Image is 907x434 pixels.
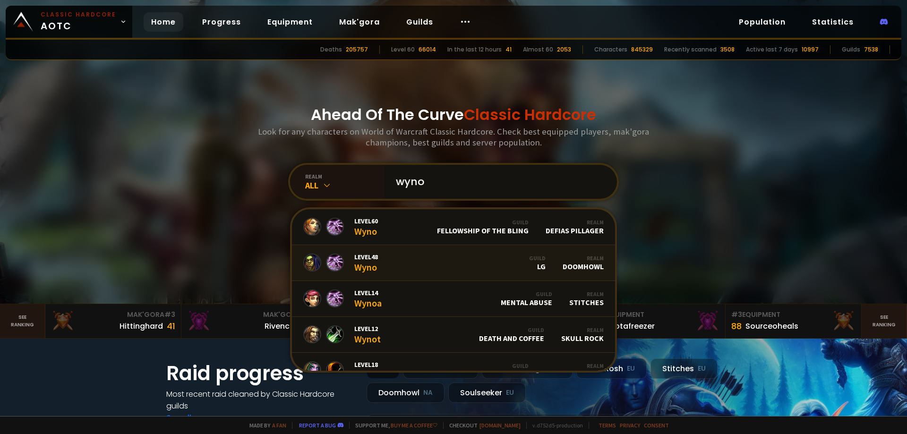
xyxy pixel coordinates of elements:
span: Level 18 [354,360,385,369]
span: Level 48 [354,253,378,261]
div: Almost 60 [523,45,553,54]
span: v. d752d5 - production [526,422,583,429]
a: Mak'gora [332,12,387,32]
div: Soulseeker [448,383,526,403]
span: # 3 [164,310,175,319]
span: Level 14 [354,289,382,297]
div: Defias Pillager [546,219,604,235]
div: Doomhowl [563,255,604,271]
a: Seeranking [862,304,907,338]
a: Report a bug [299,422,336,429]
a: Population [731,12,793,32]
div: Hittinghard [120,320,163,332]
a: Level60WynoGuildFellowship of the BlingRealmDefias Pillager [292,209,615,245]
a: #2Equipment88Notafreezer [590,304,726,338]
div: Realm [546,219,604,226]
div: 845329 [631,45,653,54]
a: [DOMAIN_NAME] [479,422,521,429]
div: 10997 [802,45,819,54]
div: Sourceoheals [745,320,798,332]
div: Realm [546,362,604,369]
a: Statistics [804,12,861,32]
div: Guild [529,255,546,262]
a: Mak'Gora#2Rivench100 [181,304,317,338]
div: Guild [490,362,529,369]
small: EU [627,364,635,374]
div: Rivench [265,320,294,332]
div: Wyno [354,253,378,273]
a: Privacy [620,422,640,429]
a: a fan [272,422,286,429]
div: Doomhowl [367,383,445,403]
div: Death and Coffee [479,326,544,343]
div: Wynora [354,360,385,381]
div: Skull Rock [561,326,604,343]
div: 2053 [557,45,571,54]
input: Search a character... [390,165,606,199]
div: Wynot [354,324,381,345]
div: Realm [563,255,604,262]
div: Guild [437,219,529,226]
div: Deaths [320,45,342,54]
div: In the last 12 hours [447,45,502,54]
a: Level14WynoaGuildMental AbuseRealmStitches [292,281,615,317]
span: Classic Hardcore [464,104,596,125]
a: Level12WynotGuildDeath and CoffeeRealmSkull Rock [292,317,615,353]
div: realm [305,173,385,180]
span: Checkout [443,422,521,429]
div: Fellowship of the Bling [437,219,529,235]
a: Terms [599,422,616,429]
div: Equipment [595,310,719,320]
div: Equipment [731,310,856,320]
h1: Ahead Of The Curve [311,103,596,126]
a: Progress [195,12,248,32]
span: AOTC [41,10,116,33]
div: All [305,180,385,191]
h4: Most recent raid cleaned by Classic Hardcore guilds [166,388,355,412]
div: 41 [167,320,175,332]
a: Mak'Gora#3Hittinghard41 [45,304,181,338]
div: Nek'Rosh [576,358,647,379]
div: 7538 [864,45,878,54]
h3: Look for any characters on World of Warcraft Classic Hardcore. Check best equipped players, mak'g... [254,126,653,148]
div: 88 [731,320,742,332]
div: Active last 7 days [746,45,798,54]
div: Wynoa [354,289,382,309]
div: 41 [505,45,512,54]
div: Realm [561,326,604,333]
span: Level 60 [354,217,378,225]
div: Realm [569,290,604,298]
div: 66014 [419,45,436,54]
div: 3508 [720,45,735,54]
a: Equipment [260,12,320,32]
div: Guild [479,326,544,333]
a: Level18WynoraGuildNot [DATE]RealmDefias Pillager [292,353,615,389]
div: Level 60 [391,45,415,54]
div: Mental Abuse [501,290,552,307]
a: Consent [644,422,669,429]
span: Made by [244,422,286,429]
div: Characters [594,45,627,54]
h1: Raid progress [166,358,355,388]
small: EU [506,388,514,398]
small: EU [698,364,706,374]
div: Mak'Gora [187,310,311,320]
div: Recently scanned [664,45,717,54]
div: Stitches [650,358,718,379]
div: 205757 [346,45,368,54]
small: NA [423,388,433,398]
a: Home [144,12,183,32]
a: #3Equipment88Sourceoheals [726,304,862,338]
span: # 3 [731,310,742,319]
small: Classic Hardcore [41,10,116,19]
a: Classic HardcoreAOTC [6,6,132,38]
div: Wyno [354,217,378,237]
div: LG [529,255,546,271]
span: Support me, [349,422,437,429]
div: Mak'Gora [51,310,175,320]
div: Not [DATE] [490,362,529,379]
a: Guilds [399,12,441,32]
div: Guild [501,290,552,298]
a: See all progress [166,412,228,423]
a: Buy me a coffee [391,422,437,429]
